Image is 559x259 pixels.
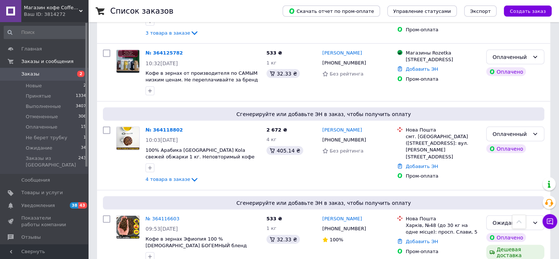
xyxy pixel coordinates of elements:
span: 10:32[DATE] [146,60,178,66]
span: Принятые [26,93,51,99]
a: Фото товару [116,216,140,239]
span: 2 672 ₴ [266,127,287,133]
span: 533 ₴ [266,216,282,221]
a: № 364125782 [146,50,183,56]
div: Ожидание [492,219,529,227]
button: Создать заказ [504,6,552,17]
span: Без рейтинга [330,71,363,77]
div: Пром-оплата [406,27,480,33]
span: 15 [81,124,86,130]
span: Скачать отчет по пром-оплате [289,8,374,14]
button: Экспорт [464,6,497,17]
span: Не берет трубку [26,134,67,141]
span: 3 товара в заказе [146,30,190,36]
span: 3407 [76,103,86,110]
div: Пром-оплата [406,76,480,83]
span: Заказы [21,71,39,77]
span: Главная [21,46,42,52]
a: Фото товару [116,127,140,150]
div: Пром-оплата [406,173,480,179]
span: 2 [77,71,85,77]
span: Создать заказ [510,8,546,14]
a: Фото товару [116,50,140,73]
a: Кофе в зернах от производителя по САМЫМ низким ценам. Не переплачивайте за бренд - заказывайте из... [146,70,258,90]
span: Сгенерируйте или добавьте ЭН в заказ, чтобы получить оплату [106,111,541,118]
div: [PHONE_NUMBER] [321,58,368,68]
span: 306 [78,113,86,120]
span: Показатели работы компании [21,215,68,228]
img: Фото товару [117,50,139,73]
span: 09:53[DATE] [146,226,178,232]
span: Отзывы [21,234,41,241]
span: 4 товара в заказе [146,177,190,182]
span: 243 [78,155,86,168]
div: Нова Пошта [406,216,480,222]
span: Отмененные [26,113,58,120]
div: Нова Пошта [406,127,480,133]
a: [PERSON_NAME] [322,50,362,57]
input: Поиск [4,26,87,39]
span: 1 [83,134,86,141]
span: Выполненные [26,103,61,110]
a: 4 товара в заказе [146,176,199,182]
img: Фото товару [117,127,139,150]
button: Чат с покупателем [542,214,557,229]
a: Добавить ЭН [406,66,438,72]
button: Скачать отчет по пром-оплате [283,6,380,17]
div: [STREET_ADDRESS] [406,56,480,63]
span: Новые [26,83,42,89]
span: 43 [78,202,87,209]
span: 1 кг [266,60,276,66]
span: Уведомления [21,202,55,209]
span: 38 [70,202,78,209]
div: Ваш ID: 3814272 [24,11,88,18]
div: Оплачено [486,144,526,153]
span: Без рейтинга [330,148,363,154]
span: 100% [330,237,343,242]
div: Оплачено [486,67,526,76]
div: смт. [GEOGRAPHIC_DATA] ([STREET_ADDRESS]: вул. [PERSON_NAME][STREET_ADDRESS] [406,133,480,160]
span: Сгенерируйте или добавьте ЭН в заказ, чтобы получить оплату [106,199,541,207]
span: Сообщения [21,177,50,183]
span: 4 кг [266,137,276,142]
div: Харків, №48 (до 30 кг на одне місце): просп. Слави, 5 [406,222,480,235]
a: Создать заказ [497,8,552,14]
span: Экспорт [470,8,491,14]
a: Добавить ЭН [406,239,438,244]
h1: Список заказов [110,7,173,15]
div: 32.33 ₴ [266,69,300,78]
a: [PERSON_NAME] [322,216,362,223]
span: 533 ₴ [266,50,282,56]
span: 1334 [76,93,86,99]
div: 405.14 ₴ [266,146,303,155]
a: Добавить ЭН [406,164,438,169]
div: [PHONE_NUMBER] [321,224,368,234]
span: Товары и услуги [21,189,63,196]
span: Оплаченные [26,124,57,130]
div: Пром-оплата [406,248,480,255]
div: Оплачено [486,233,526,242]
span: 2 [83,83,86,89]
span: 34 [81,145,86,151]
span: Управление статусами [393,8,451,14]
span: 10:03[DATE] [146,137,178,143]
div: Оплаченный [492,53,529,61]
div: [PHONE_NUMBER] [321,135,368,145]
span: Заказы из [GEOGRAPHIC_DATA] [26,155,78,168]
span: 1 кг [266,225,276,231]
div: Оплаченный [492,130,529,138]
div: Магазины Rozetka [406,50,480,56]
div: 32.33 ₴ [266,235,300,244]
img: Фото товару [117,216,139,239]
a: [PERSON_NAME] [322,127,362,134]
span: Ожидание [26,145,52,151]
button: Управление статусами [387,6,457,17]
span: Магазин кофе Coffee Choice [24,4,79,11]
a: 3 товара в заказе [146,30,199,36]
a: № 364116603 [146,216,179,221]
a: № 364118802 [146,127,183,133]
span: Заказы и сообщения [21,58,74,65]
a: 100% Арабика [GEOGRAPHIC_DATA] Kola свежей обжарки 1 кг. Неповторимый кофе для особых моментов [146,147,254,167]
